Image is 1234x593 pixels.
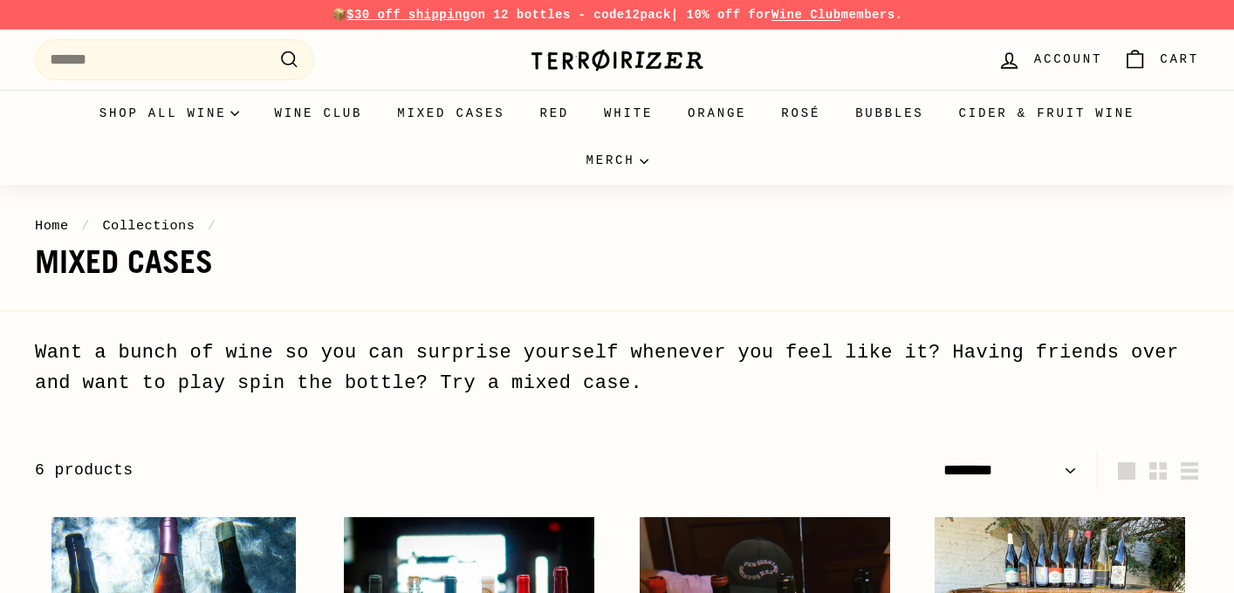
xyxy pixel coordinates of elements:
[1113,34,1210,85] a: Cart
[380,90,522,137] a: Mixed Cases
[1160,50,1199,69] span: Cart
[942,90,1153,137] a: Cider & Fruit Wine
[987,34,1113,85] a: Account
[1034,50,1102,69] span: Account
[764,90,838,137] a: Rosé
[77,218,94,234] span: /
[670,90,764,137] a: Orange
[838,90,941,137] a: Bubbles
[771,8,841,22] a: Wine Club
[35,458,617,483] div: 6 products
[35,218,69,234] a: Home
[35,245,1199,280] h1: Mixed Cases
[35,337,1199,399] div: Want a bunch of wine so you can surprise yourself whenever you feel like it? Having friends over ...
[203,218,221,234] span: /
[35,5,1199,24] p: 📦 on 12 bottles - code | 10% off for members.
[82,90,257,137] summary: Shop all wine
[568,137,665,184] summary: Merch
[102,218,195,234] a: Collections
[586,90,670,137] a: White
[522,90,586,137] a: Red
[257,90,380,137] a: Wine Club
[625,8,671,22] strong: 12pack
[35,215,1199,236] nav: breadcrumbs
[346,8,470,22] span: $30 off shipping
